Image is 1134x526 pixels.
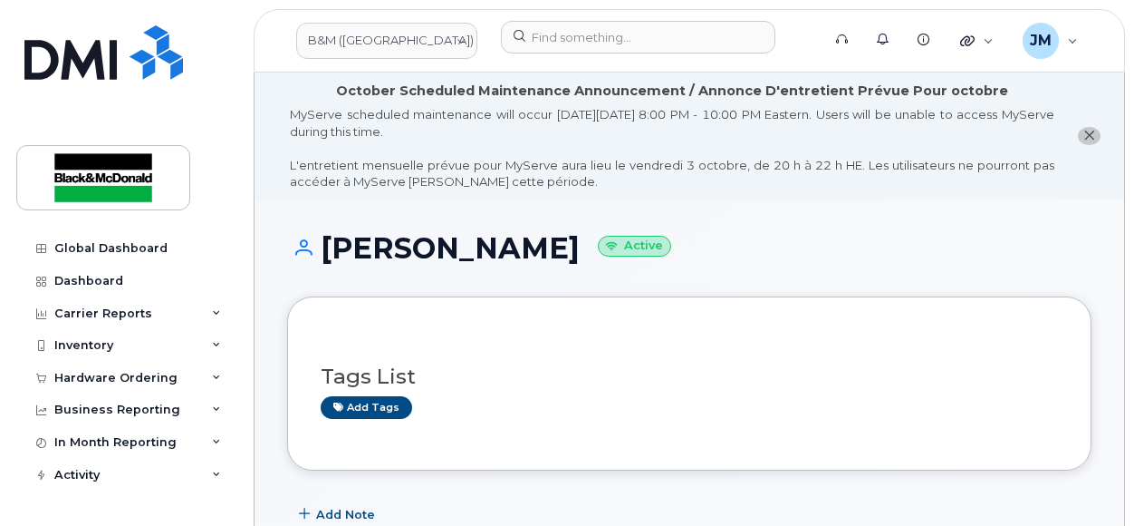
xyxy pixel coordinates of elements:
[1078,127,1100,146] button: close notification
[321,365,1058,388] h3: Tags List
[316,506,375,523] span: Add Note
[287,232,1091,264] h1: [PERSON_NAME]
[336,82,1008,101] div: October Scheduled Maintenance Announcement / Annonce D'entretient Prévue Pour octobre
[598,236,671,257] small: Active
[321,396,412,419] a: Add tags
[290,106,1054,190] div: MyServe scheduled maintenance will occur [DATE][DATE] 8:00 PM - 10:00 PM Eastern. Users will be u...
